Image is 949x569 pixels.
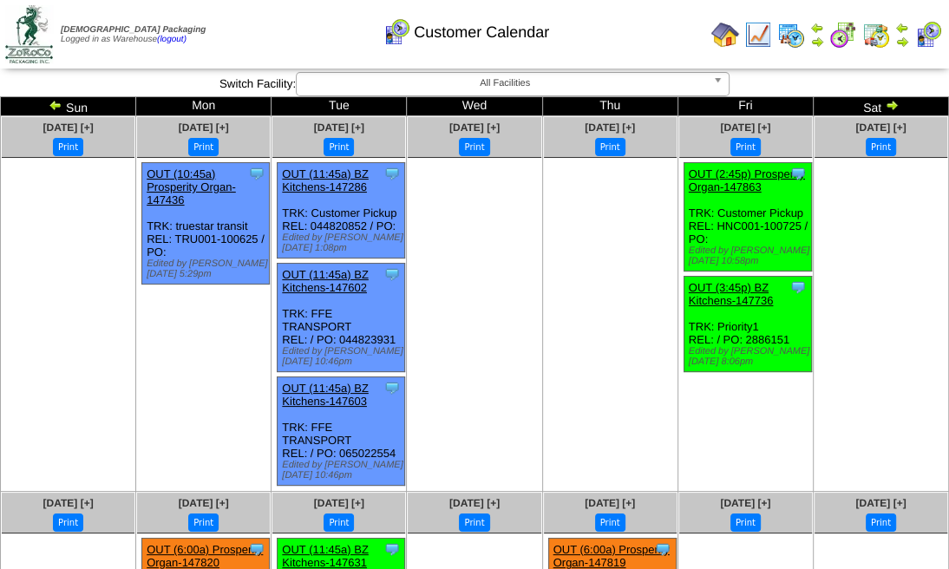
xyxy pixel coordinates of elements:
div: TRK: Priority1 REL: / PO: 2886151 [684,277,811,372]
a: [DATE] [+] [720,497,770,509]
img: calendarprod.gif [777,21,805,49]
div: TRK: FFE TRANSPORT REL: / PO: 065022554 [278,377,405,486]
a: OUT (3:45p) BZ Kitchens-147736 [689,281,774,307]
img: calendarcustomer.gif [914,21,942,49]
img: arrowright.gif [895,35,909,49]
button: Print [595,513,625,532]
div: TRK: truestar transit REL: TRU001-100625 / PO: [142,163,270,284]
img: Tooltip [248,165,265,182]
button: Print [53,513,83,532]
div: TRK: FFE TRANSPORT REL: / PO: 044823931 [278,264,405,372]
div: TRK: Customer Pickup REL: HNC001-100725 / PO: [684,163,811,271]
td: Sun [1,97,136,116]
td: Mon [136,97,272,116]
div: TRK: Customer Pickup REL: 044820852 / PO: [278,163,405,258]
a: OUT (10:45a) Prosperity Organ-147436 [147,167,236,206]
div: Edited by [PERSON_NAME] [DATE] 5:29pm [147,258,269,279]
a: [DATE] [+] [43,121,94,134]
button: Print [459,513,489,532]
span: [DEMOGRAPHIC_DATA] Packaging [61,25,206,35]
button: Print [53,138,83,156]
img: calendarcustomer.gif [383,18,410,46]
img: Tooltip [654,540,671,558]
img: Tooltip [789,278,807,296]
div: Edited by [PERSON_NAME] [DATE] 8:06pm [689,346,811,367]
button: Print [866,513,896,532]
span: All Facilities [304,73,706,94]
img: arrowright.gif [810,35,824,49]
img: Tooltip [789,165,807,182]
a: OUT (11:45a) BZ Kitchens-147602 [282,268,368,294]
a: [DATE] [+] [179,121,229,134]
img: arrowleft.gif [810,21,824,35]
img: Tooltip [383,379,401,396]
div: Edited by [PERSON_NAME] [DATE] 10:58pm [689,245,811,266]
a: [DATE] [+] [585,497,635,509]
button: Print [188,138,219,156]
a: [DATE] [+] [585,121,635,134]
img: zoroco-logo-small.webp [5,5,53,63]
td: Fri [677,97,813,116]
img: Tooltip [383,540,401,558]
a: [DATE] [+] [855,497,906,509]
div: Edited by [PERSON_NAME] [DATE] 10:46pm [282,346,404,367]
button: Print [730,513,761,532]
img: calendarinout.gif [862,21,890,49]
a: [DATE] [+] [449,497,500,509]
img: Tooltip [248,540,265,558]
a: [DATE] [+] [720,121,770,134]
img: arrowright.gif [885,98,899,112]
a: (logout) [157,35,187,44]
img: Tooltip [383,165,401,182]
a: OUT (11:45a) BZ Kitchens-147603 [282,382,368,408]
td: Sat [813,97,948,116]
button: Print [459,138,489,156]
img: calendarblend.gif [829,21,857,49]
img: line_graph.gif [744,21,772,49]
td: Tue [272,97,407,116]
button: Print [730,138,761,156]
a: OUT (11:45a) BZ Kitchens-147631 [282,543,368,569]
img: arrowleft.gif [49,98,62,112]
button: Print [324,513,354,532]
button: Print [595,138,625,156]
a: OUT (11:45a) BZ Kitchens-147286 [282,167,368,193]
a: OUT (6:00a) Prosperity Organ-147820 [147,543,263,569]
span: Logged in as Warehouse [61,25,206,44]
div: Edited by [PERSON_NAME] [DATE] 10:46pm [282,460,404,481]
img: Tooltip [383,265,401,283]
a: [DATE] [+] [179,497,229,509]
a: [DATE] [+] [43,497,94,509]
button: Print [188,513,219,532]
button: Print [324,138,354,156]
td: Thu [542,97,677,116]
a: [DATE] [+] [449,121,500,134]
a: [DATE] [+] [314,121,364,134]
a: [DATE] [+] [314,497,364,509]
div: Edited by [PERSON_NAME] [DATE] 1:08pm [282,232,404,253]
button: Print [866,138,896,156]
a: [DATE] [+] [855,121,906,134]
a: OUT (2:45p) Prosperity Organ-147863 [689,167,805,193]
td: Wed [407,97,542,116]
img: arrowleft.gif [895,21,909,35]
span: Customer Calendar [414,23,549,42]
a: OUT (6:00a) Prosperity Organ-147819 [553,543,670,569]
